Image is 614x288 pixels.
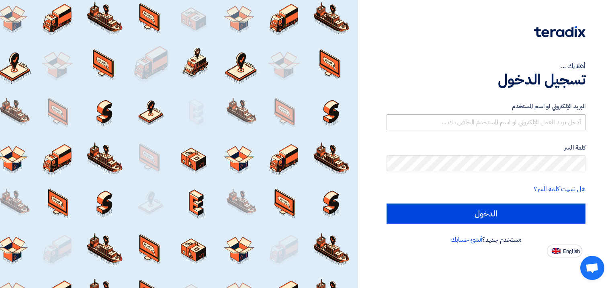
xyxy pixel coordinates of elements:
[534,26,585,37] img: Teradix logo
[563,249,580,254] span: English
[387,102,585,111] label: البريد الإلكتروني او اسم المستخدم
[580,256,604,280] div: Open chat
[534,184,585,194] a: هل نسيت كلمة السر؟
[547,245,582,257] button: English
[387,114,585,130] input: أدخل بريد العمل الإلكتروني او اسم المستخدم الخاص بك ...
[387,235,585,245] div: مستخدم جديد؟
[552,248,561,254] img: en-US.png
[450,235,482,245] a: أنشئ حسابك
[387,71,585,88] h1: تسجيل الدخول
[387,61,585,71] div: أهلا بك ...
[387,204,585,224] input: الدخول
[387,143,585,152] label: كلمة السر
